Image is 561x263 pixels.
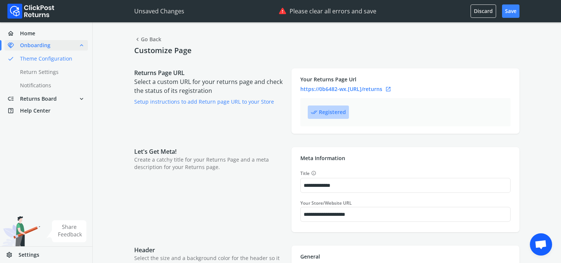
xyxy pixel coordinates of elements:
span: Help Center [20,107,50,114]
p: Returns Page URL [134,68,284,77]
button: Title [310,169,316,177]
a: Return Settings [4,67,97,77]
button: Discard [471,4,496,18]
p: Your Returns Page Url [300,76,511,83]
img: error [278,7,287,14]
a: Setup instructions to add Return page URL to your Store [134,98,274,105]
a: https://0b6482-wx.[URL]/returnsopen_in_new [300,85,511,94]
span: home [7,28,20,39]
label: Your Store/Website URL [300,200,511,206]
img: Logo [7,4,55,19]
span: chevron_left [134,34,141,45]
span: settings [6,250,19,260]
span: help_center [7,105,20,116]
p: Meta Information [300,155,511,162]
p: Let's Get Meta! [134,147,284,156]
a: doneTheme Configuration [4,53,97,64]
div: Please clear all errors and save [278,7,376,16]
h4: Customize Page [134,46,519,55]
a: help_centerHelp Center [4,105,88,116]
span: handshake [7,40,20,51]
span: info [311,169,316,177]
span: Go Back [134,34,161,45]
button: done_allRegistered [308,105,349,119]
span: Home [20,30,35,37]
span: low_priority [7,94,20,104]
div: Open chat [530,233,552,256]
span: done_all [311,107,317,117]
div: Select a custom URL for your returns page and check the status of its registration [134,68,284,134]
a: Notifications [4,80,97,91]
span: done [7,53,14,64]
p: General [300,253,511,260]
label: Title [300,169,511,177]
img: share feedback [46,220,87,242]
button: Save [502,4,519,18]
p: Header [134,246,284,254]
p: Unsaved Changes [134,7,184,16]
p: Create a catchy title for your Returns Page and a meta description for your Returns page. [134,156,284,171]
span: expand_more [78,94,85,104]
span: open_in_new [385,85,391,94]
a: homeHome [4,28,88,39]
span: expand_less [78,40,85,51]
span: Settings [19,251,39,259]
span: Returns Board [20,95,57,103]
span: Onboarding [20,42,50,49]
